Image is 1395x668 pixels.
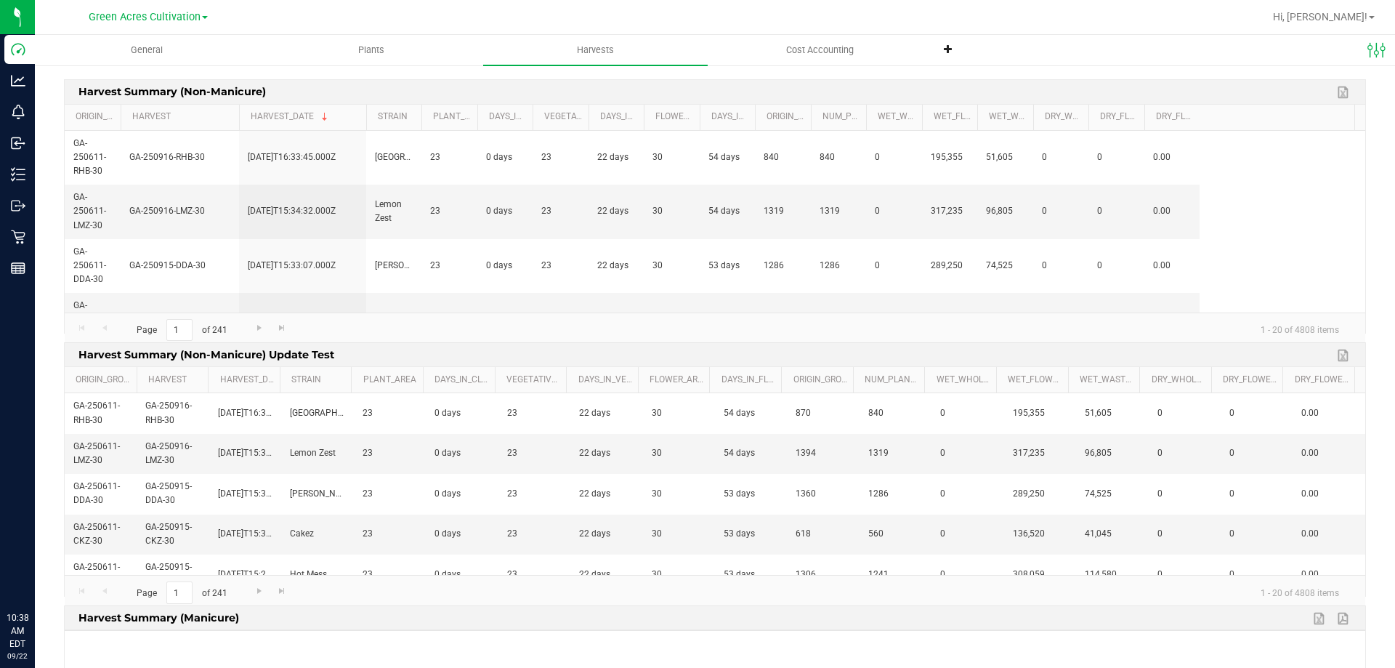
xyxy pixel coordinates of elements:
[248,582,270,601] a: Go to the next page
[209,474,281,514] td: [DATE]T15:33:07.000Z
[755,239,811,294] td: 1286
[865,374,919,386] a: Num_Plants
[281,474,353,514] td: [PERSON_NAME]
[533,131,589,185] td: 23
[715,434,787,474] td: 54 days
[137,393,209,433] td: GA-250916-RHB-30
[65,474,137,514] td: GA-250611-DDA-30
[498,434,570,474] td: 23
[922,293,978,347] td: 136,520
[655,111,694,123] a: Flower_Area
[137,474,209,514] td: GA-250915-DDA-30
[1008,374,1062,386] a: Wet_Flower_Weight
[787,393,859,433] td: 870
[644,131,700,185] td: 30
[1152,374,1206,386] a: Dry_Whole_Weight
[483,35,708,65] a: Harvests
[137,434,209,474] td: GA-250916-LMZ-30
[121,185,239,239] td: GA-250916-LMZ-30
[148,374,203,386] a: Harvest
[137,515,209,555] td: GA-250915-CKZ-30
[421,131,477,185] td: 23
[1249,582,1351,603] span: 1 - 20 of 4808 items
[124,582,239,604] span: Page of 241
[489,111,527,123] a: Days_in_Cloning
[700,293,756,347] td: 53 days
[1076,393,1148,433] td: 51,605
[755,293,811,347] td: 560
[1293,434,1365,474] td: 0.00
[1295,374,1349,386] a: Dry_Flower_by_Plant
[715,555,787,595] td: 53 days
[281,434,353,474] td: Lemon Zest
[1149,555,1221,595] td: 0
[1004,555,1076,595] td: 308,059
[354,393,426,433] td: 23
[1149,515,1221,555] td: 0
[1293,515,1365,555] td: 0.00
[1149,474,1221,514] td: 0
[1333,83,1355,102] a: Export to Excel
[1156,111,1194,123] a: Dry_Flower_by_Plant
[65,239,121,294] td: GA-250611-DDA-30
[363,374,418,386] a: Plant_Area
[366,185,422,239] td: Lemon Zest
[811,185,867,239] td: 1319
[251,111,360,123] a: Harvest_Date
[1100,111,1139,123] a: Dry_Flower_Weight
[166,582,193,604] input: 1
[11,73,25,88] inline-svg: Analytics
[1088,239,1144,294] td: 0
[76,111,115,123] a: Origin_Group
[589,131,644,185] td: 22 days
[578,374,633,386] a: Days_in_Vegetation
[7,651,28,661] p: 09/22
[11,136,25,150] inline-svg: Inbound
[506,374,561,386] a: Vegetative_Area
[7,611,28,651] p: 10:38 AM EDT
[934,111,972,123] a: Wet_Flower_Weight
[1088,131,1144,185] td: 0
[434,374,489,386] a: Days_in_Cloning
[75,606,243,629] span: Harvest Summary (Manicure)
[931,434,1003,474] td: 0
[272,582,293,601] a: Go to the last page
[570,393,642,433] td: 22 days
[281,393,353,433] td: [GEOGRAPHIC_DATA]
[498,474,570,514] td: 23
[11,105,25,119] inline-svg: Monitoring
[787,555,859,595] td: 1306
[570,434,642,474] td: 22 days
[931,555,1003,595] td: 0
[121,131,239,185] td: GA-250916-RHB-30
[1333,609,1355,628] a: Export to PDF
[43,550,60,567] iframe: Resource center unread badge
[715,393,787,433] td: 54 days
[931,515,1003,555] td: 0
[922,239,978,294] td: 289,250
[498,515,570,555] td: 23
[354,474,426,514] td: 23
[866,185,922,239] td: 0
[767,44,873,57] span: Cost Accounting
[209,515,281,555] td: [DATE]T15:30:42.000Z
[589,185,644,239] td: 22 days
[787,474,859,514] td: 1360
[421,185,477,239] td: 23
[1033,239,1089,294] td: 0
[533,293,589,347] td: 23
[477,131,533,185] td: 0 days
[1221,555,1293,595] td: 0
[1149,434,1221,474] td: 0
[1249,319,1351,341] span: 1 - 20 of 4808 items
[977,185,1033,239] td: 96,805
[711,111,750,123] a: Days_in_Flowering
[124,319,239,342] span: Page of 241
[650,374,704,386] a: Flower_Area
[557,44,634,57] span: Harvests
[354,555,426,595] td: 23
[121,293,239,347] td: GA-250915-CKZ-30
[477,239,533,294] td: 0 days
[1088,185,1144,239] td: 0
[1293,474,1365,514] td: 0.00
